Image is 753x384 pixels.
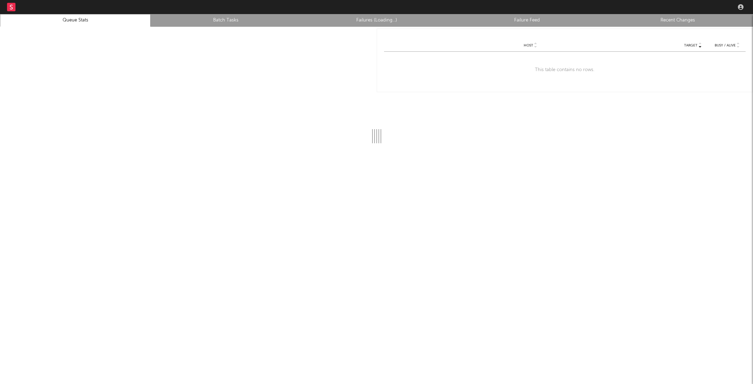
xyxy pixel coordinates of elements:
[524,43,533,48] span: Host
[154,16,297,25] a: Batch Tasks
[606,16,749,25] a: Recent Changes
[384,52,746,88] div: This table contains no rows.
[4,16,147,25] a: Queue Stats
[456,16,599,25] a: Failure Feed
[715,43,736,48] span: Busy / Alive
[684,43,697,48] span: Target
[305,16,448,25] a: Failures (Loading...)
